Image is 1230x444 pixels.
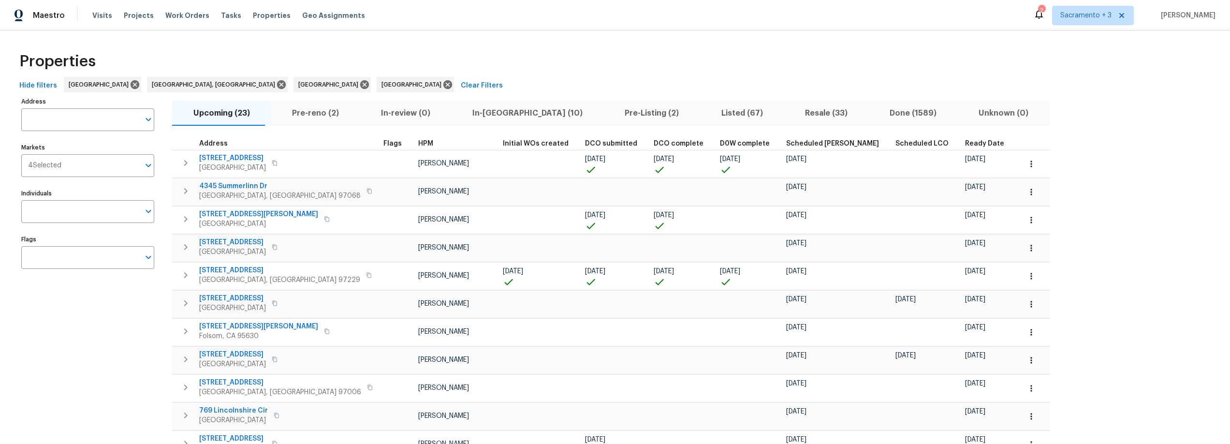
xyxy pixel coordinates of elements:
span: [STREET_ADDRESS][PERSON_NAME] [199,209,318,219]
span: Initial WOs created [503,140,569,147]
span: Done (1589) [875,106,952,120]
span: [PERSON_NAME] [418,300,469,307]
span: 769 Lincolnshire Cir [199,406,268,415]
span: [GEOGRAPHIC_DATA], [GEOGRAPHIC_DATA] 97229 [199,275,360,285]
span: [PERSON_NAME] [418,356,469,363]
span: Clear Filters [461,80,503,92]
span: [DATE] [585,156,605,163]
span: [STREET_ADDRESS] [199,350,266,359]
span: Pre-reno (2) [277,106,354,120]
span: [GEOGRAPHIC_DATA] [199,415,268,425]
div: [GEOGRAPHIC_DATA] [377,77,454,92]
span: [PERSON_NAME] [418,216,469,223]
span: [PERSON_NAME] [418,244,469,251]
span: In-review (0) [366,106,445,120]
span: Hide filters [19,80,57,92]
span: Unknown (0) [964,106,1044,120]
span: [PERSON_NAME] [418,188,469,195]
span: [PERSON_NAME] [418,272,469,279]
span: [GEOGRAPHIC_DATA] [199,359,266,369]
span: Listed (67) [706,106,778,120]
span: DCO complete [654,140,703,147]
span: 4345 Summerlinn Dr [199,181,361,191]
span: Properties [253,11,291,20]
div: [GEOGRAPHIC_DATA] [293,77,371,92]
label: Individuals [21,191,154,196]
span: [STREET_ADDRESS] [199,266,360,275]
button: Open [142,205,155,218]
button: Open [142,113,155,126]
span: [DATE] [965,380,985,387]
span: [PERSON_NAME] [418,160,469,167]
span: Projects [124,11,154,20]
span: Visits [92,11,112,20]
span: [DATE] [786,184,806,191]
span: [DATE] [720,156,740,163]
div: [GEOGRAPHIC_DATA], [GEOGRAPHIC_DATA] [147,77,288,92]
span: Tasks [221,12,241,19]
span: [GEOGRAPHIC_DATA] [199,247,266,257]
span: [DATE] [965,156,985,163]
span: [PERSON_NAME] [418,413,469,419]
span: DCO submitted [585,140,637,147]
span: [DATE] [965,408,985,415]
span: [GEOGRAPHIC_DATA], [GEOGRAPHIC_DATA] [152,80,279,89]
span: [PERSON_NAME] [418,385,469,391]
span: [DATE] [503,268,523,275]
span: [DATE] [965,352,985,359]
span: Upcoming (23) [178,106,265,120]
span: [GEOGRAPHIC_DATA] [199,219,318,229]
span: [DATE] [654,156,674,163]
span: [GEOGRAPHIC_DATA] [69,80,132,89]
span: Geo Assignments [302,11,365,20]
span: [DATE] [786,212,806,219]
button: Open [142,251,155,264]
span: [DATE] [786,296,806,303]
span: [DATE] [654,212,674,219]
span: [DATE] [786,352,806,359]
span: Scheduled LCO [895,140,949,147]
span: D0W complete [720,140,770,147]
span: [STREET_ADDRESS] [199,294,266,303]
span: Maestro [33,11,65,20]
span: [GEOGRAPHIC_DATA] [199,163,266,173]
label: Markets [21,145,154,150]
span: [DATE] [786,240,806,247]
span: [DATE] [965,212,985,219]
label: Flags [21,237,154,242]
span: [DATE] [965,296,985,303]
div: 2 [1038,6,1045,15]
span: [GEOGRAPHIC_DATA] [381,80,445,89]
span: [DATE] [585,268,605,275]
span: [STREET_ADDRESS] [199,153,266,163]
span: [STREET_ADDRESS] [199,434,266,444]
button: Clear Filters [457,77,507,95]
span: Pre-Listing (2) [610,106,694,120]
span: Resale (33) [790,106,863,120]
button: Open [142,159,155,172]
span: [DATE] [895,296,916,303]
span: [PERSON_NAME] [1157,11,1215,20]
span: [DATE] [786,380,806,387]
span: Scheduled [PERSON_NAME] [786,140,879,147]
label: Address [21,99,154,104]
div: [GEOGRAPHIC_DATA] [64,77,141,92]
span: [DATE] [965,324,985,331]
span: Flags [383,140,402,147]
span: [DATE] [965,240,985,247]
span: [DATE] [965,268,985,275]
span: HPM [418,140,433,147]
span: [STREET_ADDRESS][PERSON_NAME] [199,322,318,331]
span: [DATE] [895,352,916,359]
span: Sacramento + 3 [1060,11,1112,20]
span: [STREET_ADDRESS] [199,378,361,387]
span: Work Orders [165,11,209,20]
span: [DATE] [965,184,985,191]
span: [DATE] [585,212,605,219]
span: [DATE] [654,268,674,275]
span: [GEOGRAPHIC_DATA], [GEOGRAPHIC_DATA] 97006 [199,387,361,397]
span: [DATE] [786,408,806,415]
span: [DATE] [720,268,740,275]
span: Address [199,140,228,147]
button: Hide filters [15,77,61,95]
